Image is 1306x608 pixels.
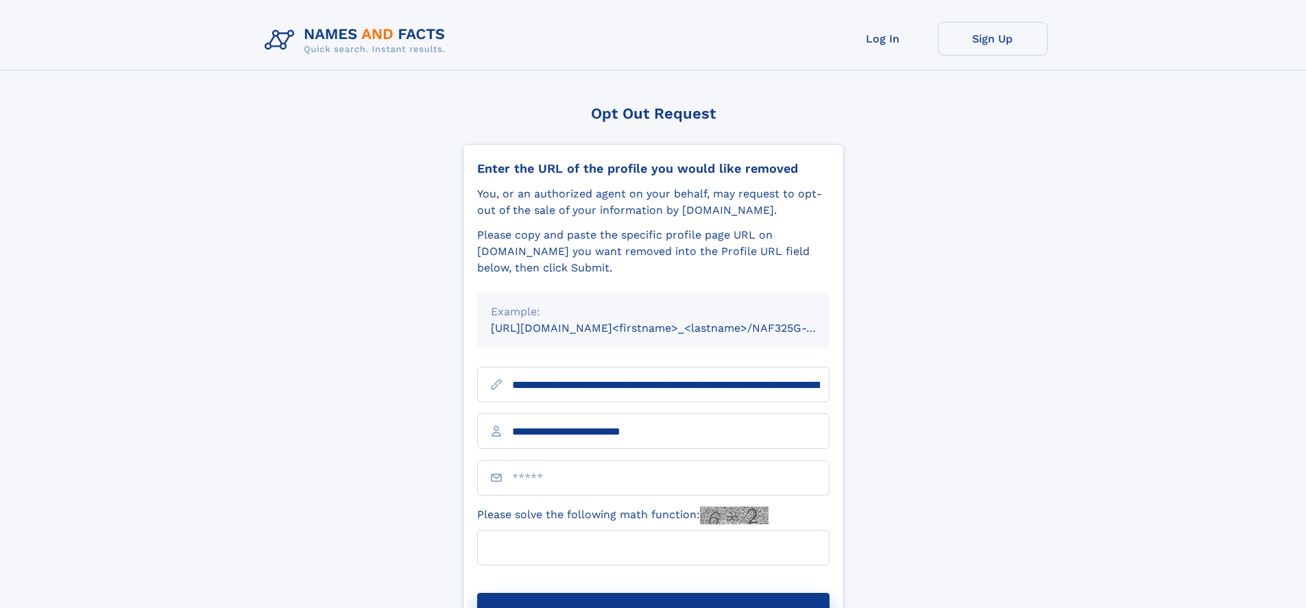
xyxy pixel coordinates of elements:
[828,22,938,56] a: Log In
[938,22,1048,56] a: Sign Up
[477,186,830,219] div: You, or an authorized agent on your behalf, may request to opt-out of the sale of your informatio...
[477,227,830,276] div: Please copy and paste the specific profile page URL on [DOMAIN_NAME] you want removed into the Pr...
[491,321,856,335] small: [URL][DOMAIN_NAME]<firstname>_<lastname>/NAF325G-xxxxxxxx
[477,507,769,524] label: Please solve the following math function:
[477,161,830,176] div: Enter the URL of the profile you would like removed
[491,304,816,320] div: Example:
[259,22,457,59] img: Logo Names and Facts
[463,105,844,122] div: Opt Out Request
